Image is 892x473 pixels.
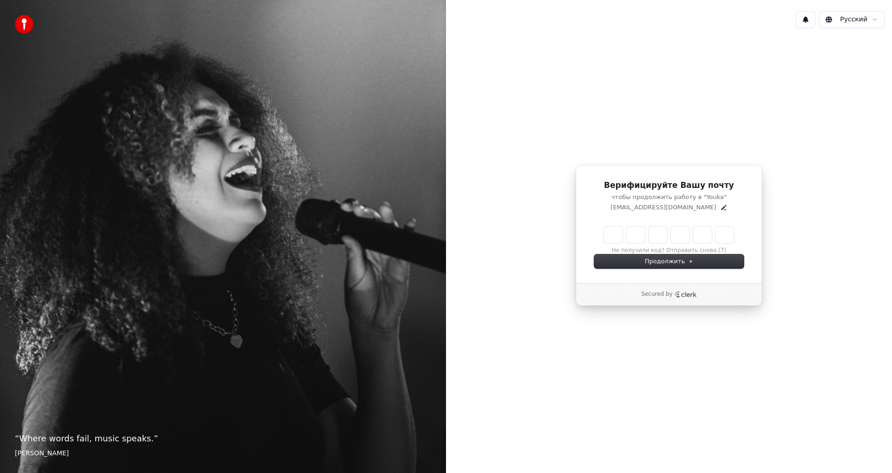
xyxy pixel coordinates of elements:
[594,193,744,201] p: чтобы продолжить работу в "Youka"
[610,203,716,212] p: [EMAIL_ADDRESS][DOMAIN_NAME]
[594,254,744,268] button: Продолжить
[604,227,734,243] input: Enter verification code
[720,204,728,211] button: Edit
[641,291,672,298] p: Secured by
[594,180,744,191] h1: Верифицируйте Вашу почту
[15,15,33,33] img: youka
[15,432,431,445] p: “ Where words fail, music speaks. ”
[675,291,697,298] a: Clerk logo
[15,449,431,458] footer: [PERSON_NAME]
[645,257,694,266] span: Продолжить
